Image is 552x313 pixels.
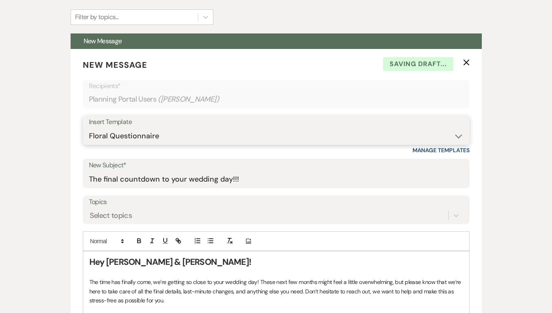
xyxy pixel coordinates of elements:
[89,116,463,128] div: Insert Template
[75,12,119,22] div: Filter by topics...
[89,91,463,107] div: Planning Portal Users
[158,94,219,105] span: ( [PERSON_NAME] )
[89,160,463,171] label: New Subject*
[89,196,463,208] label: Topics
[89,277,463,305] p: The time has finally come, we’re getting so close to your wedding day! These next few months migh...
[83,60,147,70] span: New Message
[412,147,470,154] a: Manage Templates
[84,37,122,45] span: New Message
[89,256,251,268] strong: Hey [PERSON_NAME] & [PERSON_NAME]!
[90,210,132,221] div: Select topics
[383,57,453,71] span: Saving draft...
[89,81,463,91] p: Recipients*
